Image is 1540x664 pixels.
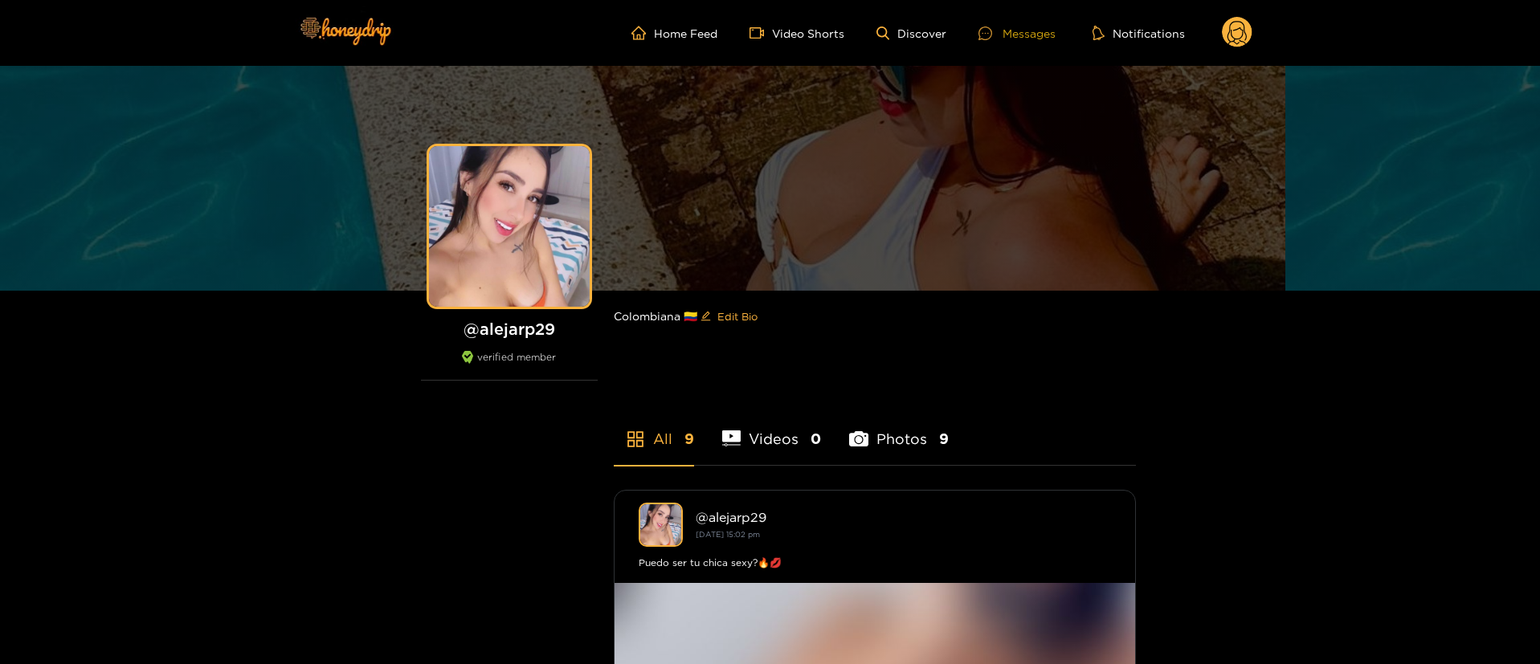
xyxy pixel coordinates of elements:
button: Notifications [1088,25,1190,41]
li: Photos [849,393,949,465]
span: appstore [626,430,645,449]
a: Discover [876,26,946,40]
img: alejarp29 [639,503,683,547]
div: Puedo ser tu chica sexy?🔥💋 [639,555,1111,571]
span: 9 [939,429,949,449]
span: home [631,26,654,40]
div: @ alejarp29 [696,510,1111,524]
h1: @ alejarp29 [421,319,598,339]
span: 9 [684,429,694,449]
span: video-camera [750,26,772,40]
a: Home Feed [631,26,717,40]
a: Video Shorts [750,26,844,40]
li: All [614,393,694,465]
span: edit [701,311,711,323]
small: [DATE] 15:02 pm [696,530,760,539]
span: 0 [811,429,821,449]
div: Messages [978,24,1056,43]
div: Colombiana 🇨🇴 [614,291,1136,342]
div: verified member [421,351,598,381]
span: Edit Bio [717,308,758,324]
li: Videos [722,393,822,465]
button: editEdit Bio [697,303,761,329]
